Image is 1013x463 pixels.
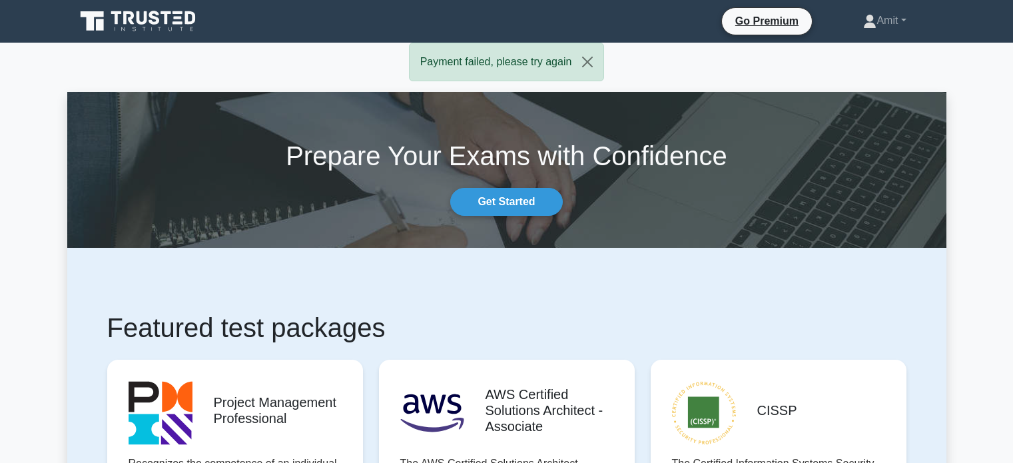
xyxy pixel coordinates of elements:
[67,140,946,172] h1: Prepare Your Exams with Confidence
[450,188,562,216] a: Get Started
[107,312,906,344] h1: Featured test packages
[727,13,807,29] a: Go Premium
[831,7,938,34] a: Amit
[571,43,603,81] button: Close
[409,43,605,81] div: Payment failed, please try again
